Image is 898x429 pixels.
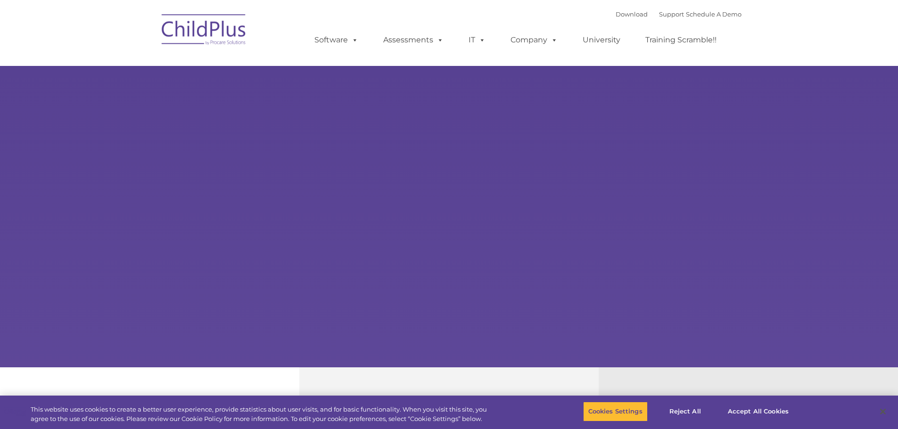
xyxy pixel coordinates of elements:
a: Schedule A Demo [686,10,741,18]
a: IT [459,31,495,49]
div: This website uses cookies to create a better user experience, provide statistics about user visit... [31,405,494,423]
a: Company [501,31,567,49]
a: Support [659,10,684,18]
a: Training Scramble!! [636,31,726,49]
button: Close [873,401,893,422]
button: Reject All [656,402,715,421]
a: Assessments [374,31,453,49]
a: Download [616,10,648,18]
font: | [616,10,741,18]
button: Cookies Settings [583,402,648,421]
a: University [573,31,630,49]
button: Accept All Cookies [723,402,794,421]
a: Software [305,31,368,49]
img: ChildPlus by Procare Solutions [157,8,251,55]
